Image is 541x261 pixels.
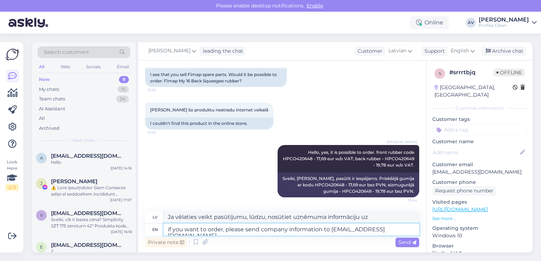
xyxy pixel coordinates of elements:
div: [PERSON_NAME] [479,17,529,23]
span: Enable [304,2,325,9]
div: [DATE] 14:16 [110,166,132,171]
div: en [152,224,158,236]
textarea: Ja vēlaties veikt pasūtījumu, lūdzu, nosūtiet uzņēmuma informāciju uz [164,211,419,223]
span: [PERSON_NAME] šo produktu neatradu internet veikalā [150,107,268,112]
span: New chats [73,137,95,144]
div: 24 [116,95,129,103]
div: lv [153,211,158,223]
div: Request phone number [432,186,496,196]
div: Look Here [6,159,18,191]
div: [DATE] 16:18 [111,229,132,234]
span: English [451,47,469,55]
div: All [38,62,46,71]
span: [PERSON_NAME] [148,47,190,55]
div: 9 [119,76,129,83]
span: [PERSON_NAME] [387,139,417,145]
div: [DATE] 17:57 [110,197,132,203]
div: 2 / 3 [6,184,18,191]
p: Customer name [432,138,527,145]
div: Customer information [432,105,527,111]
div: Customer [355,47,382,55]
span: Offline [494,69,525,76]
div: Web [59,62,72,71]
p: Windows 10 [432,232,527,239]
span: alzahraassh@gmail.com [51,153,125,159]
div: New [39,76,50,83]
input: Add name [433,149,519,156]
textarea: if you want to order, please send company information to [EMAIL_ADDRESS][DOMAIN_NAME]. [164,224,419,236]
span: a [40,155,43,161]
div: Sveiki, cik ir bazes cena? Simplicity SZT 175 zeroturn 42" Produkta kods SI2691923 [51,216,132,229]
div: Profiks Clean [479,23,529,28]
span: Search customers [44,48,89,56]
p: Visited pages [432,198,527,206]
span: J [40,181,42,186]
div: Socials [85,62,102,71]
div: Team chats [39,95,65,103]
span: v [40,213,43,218]
div: Archive chat [482,46,526,56]
span: 13:44 [391,198,417,203]
div: Sveiki, [PERSON_NAME], pasūtīt ir iespējams. Priekšējā gumija ar kodu HPCO420648 - 17,69 eur bez ... [278,173,419,197]
span: e [40,244,43,250]
span: s [439,71,441,76]
div: # srrrtbjq [449,68,494,77]
div: I couldn't find this product in the online store. [145,117,273,129]
a: [URL][DOMAIN_NAME] [432,206,488,213]
div: Private note [145,238,187,247]
p: See more ... [432,215,527,222]
p: Customer phone [432,179,527,186]
span: Send [398,239,416,245]
div: 2 [51,248,132,255]
div: Archived [39,125,59,132]
a: [PERSON_NAME]Profiks Clean [479,17,537,28]
span: 13:20 [147,87,174,93]
div: 15 [118,86,129,93]
div: [GEOGRAPHIC_DATA], [GEOGRAPHIC_DATA] [434,84,513,99]
span: Latvian [388,47,406,55]
div: All [39,115,45,122]
span: e.zinenko64@gmail.com [51,242,125,248]
span: 13:20 [147,130,174,135]
p: Operating system [432,225,527,232]
div: My chats [39,86,59,93]
img: Askly Logo [6,48,19,61]
span: valtersvitols@gmail.com [51,210,125,216]
div: Support [422,47,445,55]
div: I see that you sell Fimap spare parts. Would it be possible to order: Fimap My 16 Back Squeegee r... [145,69,287,87]
span: Hello, yes, it is possible to order. front rubber code HPCO420648 - 17,69 eur w/o VAT; back rubbe... [283,150,415,168]
div: AV [466,18,476,28]
p: [EMAIL_ADDRESS][DOMAIN_NAME] [432,168,527,176]
p: Customer email [432,161,527,168]
div: ⚠️ Lore ipsum̧dolor Sīam Consecte adipi el seddoeǐtem incididunt utlaborēetd māa̧. En̄a mini ... [51,185,132,197]
div: AI Assistant [39,105,65,112]
div: Email [115,62,130,71]
div: Online [410,16,449,29]
div: leading the chat [200,47,243,55]
span: Johana Caballero [51,178,97,185]
input: Add a tag [432,124,527,135]
p: Browser [432,242,527,250]
p: Firefox 141.0 [432,250,527,257]
div: hello [51,159,132,166]
p: Customer tags [432,116,527,123]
